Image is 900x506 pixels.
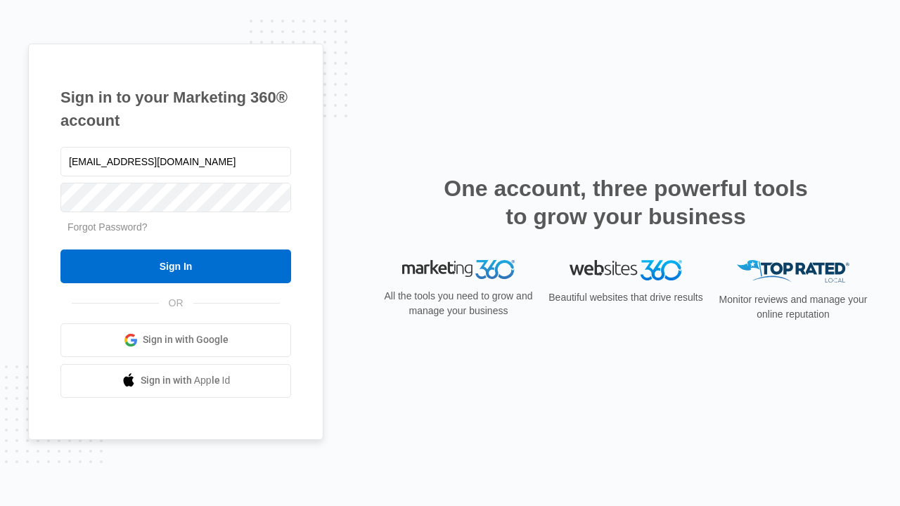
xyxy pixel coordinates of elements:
[547,290,705,305] p: Beautiful websites that drive results
[380,289,537,318] p: All the tools you need to grow and manage your business
[60,249,291,283] input: Sign In
[439,174,812,231] h2: One account, three powerful tools to grow your business
[570,260,682,280] img: Websites 360
[737,260,849,283] img: Top Rated Local
[402,260,515,280] img: Marketing 360
[714,292,872,322] p: Monitor reviews and manage your online reputation
[141,373,231,388] span: Sign in with Apple Id
[60,86,291,132] h1: Sign in to your Marketing 360® account
[60,364,291,398] a: Sign in with Apple Id
[60,323,291,357] a: Sign in with Google
[60,147,291,176] input: Email
[67,221,148,233] a: Forgot Password?
[159,296,193,311] span: OR
[143,332,229,347] span: Sign in with Google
